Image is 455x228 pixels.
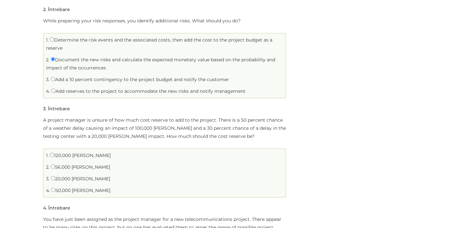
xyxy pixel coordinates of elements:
span: 3 [43,106,46,112]
span: 4. [46,187,50,193]
h5: . Întrebare [43,106,70,111]
h5: . Întrebare [43,206,70,210]
label: 50,000 [PERSON_NAME] [51,187,110,193]
span: 1. [46,152,49,158]
label: 20,000 [PERSON_NAME] [51,176,110,182]
span: 1. [46,37,49,43]
label: Determine the risk events and the associated costs, then add the cost to the project budget as a ... [46,37,272,51]
h5: . Întrebare [43,7,70,12]
label: Add a 10 percent contingency to the project budget and notify the customer [51,77,229,82]
input: Add a 10 percent contingency to the project budget and notify the customer [51,77,55,81]
input: Add reserves to the project to accommodate the new risks and notify management [51,89,55,93]
span: 2. [46,57,50,63]
p: A project manager is unsure of how much cost reserve to add to the project. There is a 50 percent... [43,116,286,140]
label: Document the new risks and calculate the expected monetary value based on the probability and imp... [46,57,275,71]
input: Determine the risk events and the associated costs, then add the cost to the project budget as a ... [50,37,54,42]
input: 56,000 [PERSON_NAME] [51,164,55,169]
span: 3. [46,176,50,182]
span: 4 [43,205,46,211]
p: While preparing your risk responses, you identify additional risks. What should you do? [43,17,286,25]
input: 50,000 [PERSON_NAME] [51,188,55,192]
span: 2 [43,6,46,12]
span: 3. [46,77,50,82]
label: 120,000 [PERSON_NAME] [50,152,111,158]
label: Add reserves to the project to accommodate the new risks and notify management [51,88,245,94]
span: 4. [46,88,50,94]
span: 2. [46,164,50,170]
input: Document the new risks and calculate the expected monetary value based on the probability and imp... [51,57,55,61]
input: 120,000 [PERSON_NAME] [50,153,54,157]
input: 20,000 [PERSON_NAME] [51,176,55,180]
label: 56,000 [PERSON_NAME] [51,164,110,170]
